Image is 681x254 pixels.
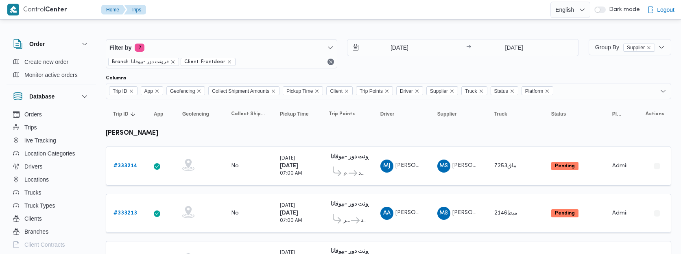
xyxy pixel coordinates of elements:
[283,86,323,95] span: Pickup Time
[101,5,126,15] button: Home
[331,201,374,207] b: فرونت دور -بيوفانا
[555,211,575,216] b: Pending
[551,111,566,117] span: Status
[545,89,550,94] button: Remove Platform from selection in this group
[10,186,93,199] button: Trucks
[361,216,365,226] span: فرونت دور مسطرد
[377,107,426,120] button: Driver
[109,86,138,95] span: Trip ID
[24,214,42,223] span: Clients
[384,89,389,94] button: Remove Trip Points from selection in this group
[525,87,543,96] span: Platform
[24,136,56,145] span: live Tracking
[24,57,68,67] span: Create new order
[10,199,93,212] button: Truck Types
[660,88,666,94] button: Open list of options
[606,7,640,13] span: Dark mode
[650,207,664,220] button: Actions
[286,87,313,96] span: Pickup Time
[644,2,678,18] button: Logout
[271,89,276,94] button: Remove Collect Shipment Amounts from selection in this group
[10,173,93,186] button: Locations
[314,89,319,94] button: Remove Pickup Time from selection in this group
[7,55,96,85] div: Order
[10,134,93,147] button: live Tracking
[461,86,487,95] span: Truck
[154,111,163,117] span: App
[24,188,41,197] span: Trucks
[141,86,163,95] span: App
[627,44,645,51] span: Supplier
[13,92,89,101] button: Database
[196,89,201,94] button: Remove Geofencing from selection in this group
[380,207,393,220] div: Alsaid Abadaliqadr Khatab Muhammad
[623,44,655,52] span: Supplier
[396,86,423,95] span: Driver
[109,43,131,53] span: Filter by
[400,87,413,96] span: Driver
[280,163,298,169] b: [DATE]
[426,86,458,95] span: Supplier
[10,55,93,68] button: Create new order
[231,162,239,170] div: No
[182,111,209,117] span: Geofencing
[343,169,347,178] span: الهرم
[170,87,195,96] span: Geofencing
[466,45,471,50] div: →
[415,89,419,94] button: Remove Driver from selection in this group
[465,87,477,96] span: Truck
[280,204,295,208] small: [DATE]
[231,210,239,217] div: No
[113,87,127,96] span: Trip ID
[155,89,159,94] button: Remove App from selection in this group
[646,45,651,50] button: remove selected entity
[452,163,499,168] span: [PERSON_NAME]
[10,225,93,238] button: Branches
[595,44,655,50] span: Group By Supplier
[343,216,350,226] span: مدينة نصر
[280,219,302,223] small: 07:00 AM
[450,89,454,94] button: Remove Supplier from selection in this group
[522,86,554,95] span: Platform
[24,149,75,158] span: Location Categories
[474,39,554,56] input: Press the down key to open a popover containing a calendar.
[494,210,517,216] span: مبط2146
[331,249,374,254] b: فرونت دور -بيوفانا
[170,59,175,64] button: remove selected entity
[45,7,67,13] b: Center
[330,87,343,96] span: Client
[10,68,93,81] button: Monitor active orders
[612,163,629,169] span: Admin
[612,111,623,117] span: Platform
[494,163,517,169] span: ماق7253
[356,86,393,95] span: Trip Points
[331,154,374,160] b: فرونت دور -بيوفانا
[24,123,37,132] span: Trips
[10,147,93,160] button: Location Categories
[106,130,158,136] b: [PERSON_NAME]
[7,4,19,15] img: X8yXhbKr1z7QwAAAABJRU5ErkJggg==
[360,87,383,96] span: Trip Points
[166,86,205,95] span: Geofencing
[10,108,93,121] button: Orders
[491,107,540,120] button: Truck
[347,39,440,56] input: Press the down key to open a popover containing a calendar.
[510,89,515,94] button: Remove Status from selection in this group
[434,107,483,120] button: Supplier
[439,160,448,173] span: MS
[494,87,508,96] span: Status
[395,210,442,215] span: [PERSON_NAME]
[329,111,355,117] span: Trip Points
[383,207,391,220] span: AA
[10,160,93,173] button: Drivers
[110,107,142,120] button: Trip IDSorted in descending order
[124,5,146,15] button: Trips
[113,111,128,117] span: Trip ID; Sorted in descending order
[452,210,499,215] span: [PERSON_NAME]
[24,201,55,210] span: Truck Types
[184,58,225,66] span: Client: Frontdoor
[24,240,65,250] span: Client Contracts
[326,57,336,67] button: Remove
[439,207,448,220] span: MS
[129,89,134,94] button: Remove Trip ID from selection in this group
